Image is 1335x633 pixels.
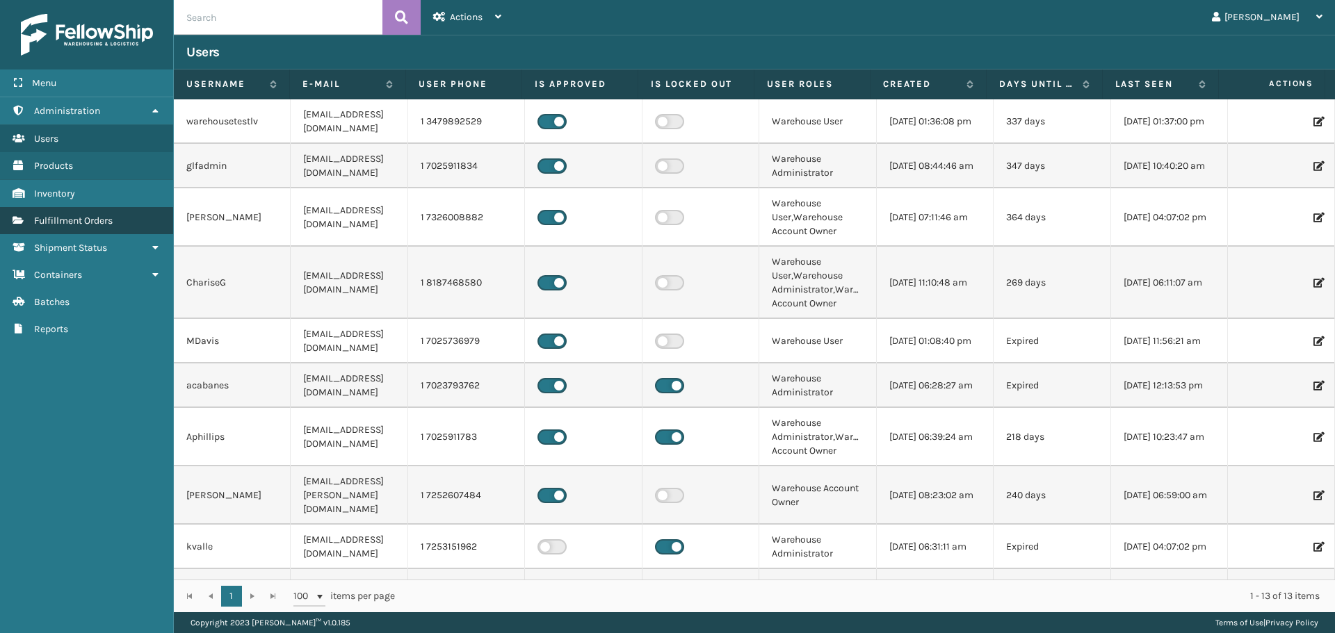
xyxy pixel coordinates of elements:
[759,99,876,144] td: Warehouse User
[1313,336,1322,346] i: Edit
[408,319,525,363] td: 1 7025736979
[191,612,350,633] p: Copyright 2023 [PERSON_NAME]™ v 1.0.185
[34,269,82,281] span: Containers
[34,105,100,117] span: Administration
[1265,618,1318,627] a: Privacy Policy
[759,408,876,466] td: Warehouse Administrator,Warehouse Account Owner
[174,144,291,188] td: glfadmin
[1313,381,1322,391] i: Edit
[21,14,153,56] img: logo
[174,363,291,408] td: acabanes
[1313,117,1322,126] i: Edit
[1223,72,1322,95] span: Actions
[34,160,73,172] span: Products
[408,363,525,408] td: 1 7023793762
[1313,278,1322,288] i: Edit
[174,247,291,319] td: ChariseG
[186,78,263,90] label: Username
[291,363,407,408] td: [EMAIL_ADDRESS][DOMAIN_NAME]
[994,363,1110,408] td: Expired
[999,78,1076,90] label: Days until password expires
[174,319,291,363] td: MDavis
[1111,363,1228,408] td: [DATE] 12:13:53 pm
[994,569,1110,614] td: Expired
[759,188,876,247] td: Warehouse User,Warehouse Account Owner
[291,188,407,247] td: [EMAIL_ADDRESS][DOMAIN_NAME]
[759,144,876,188] td: Warehouse Administrator
[994,144,1110,188] td: 347 days
[994,466,1110,525] td: 240 days
[174,525,291,569] td: kvalle
[1111,569,1228,614] td: [DATE] 08:36:50 am
[877,99,994,144] td: [DATE] 01:36:08 pm
[291,247,407,319] td: [EMAIL_ADDRESS][DOMAIN_NAME]
[759,363,876,408] td: Warehouse Administrator
[1111,247,1228,319] td: [DATE] 06:11:07 am
[759,569,876,614] td: Warehouse Administrator
[221,586,242,607] a: 1
[174,408,291,466] td: Aphillips
[1313,432,1322,442] i: Edit
[291,319,407,363] td: [EMAIL_ADDRESS][DOMAIN_NAME]
[877,319,994,363] td: [DATE] 01:08:40 pm
[34,215,113,227] span: Fulfillment Orders
[291,99,407,144] td: [EMAIL_ADDRESS][DOMAIN_NAME]
[1313,161,1322,171] i: Edit
[186,44,220,60] h3: Users
[174,466,291,525] td: [PERSON_NAME]
[34,133,58,145] span: Users
[1111,466,1228,525] td: [DATE] 06:59:00 am
[877,247,994,319] td: [DATE] 11:10:48 am
[408,144,525,188] td: 1 7025911834
[994,525,1110,569] td: Expired
[1111,319,1228,363] td: [DATE] 11:56:21 am
[877,144,994,188] td: [DATE] 08:44:46 am
[1215,618,1263,627] a: Terms of Use
[1215,612,1318,633] div: |
[1313,542,1322,552] i: Edit
[759,319,876,363] td: Warehouse User
[174,99,291,144] td: warehousetestlv
[293,586,395,607] span: items per page
[759,247,876,319] td: Warehouse User,Warehouse Administrator,Warehouse Account Owner
[419,78,509,90] label: User phone
[408,466,525,525] td: 1 7252607484
[877,363,994,408] td: [DATE] 06:28:27 am
[1111,525,1228,569] td: [DATE] 04:07:02 pm
[174,188,291,247] td: [PERSON_NAME]
[877,466,994,525] td: [DATE] 08:23:02 am
[994,408,1110,466] td: 218 days
[877,525,994,569] td: [DATE] 06:31:11 am
[994,188,1110,247] td: 364 days
[408,188,525,247] td: 1 7326008882
[883,78,960,90] label: Created
[1111,408,1228,466] td: [DATE] 10:23:47 am
[408,408,525,466] td: 1 7025911783
[877,188,994,247] td: [DATE] 07:11:46 am
[877,408,994,466] td: [DATE] 06:39:24 am
[767,78,857,90] label: User Roles
[291,525,407,569] td: [EMAIL_ADDRESS][DOMAIN_NAME]
[535,78,625,90] label: Is Approved
[34,242,107,254] span: Shipment Status
[302,78,379,90] label: E-mail
[994,247,1110,319] td: 269 days
[408,99,525,144] td: 1 3479892529
[174,569,291,614] td: tbrooks
[291,569,407,614] td: [EMAIL_ADDRESS][DOMAIN_NAME]
[1313,491,1322,500] i: Edit
[34,296,70,308] span: Batches
[408,525,525,569] td: 1 7253151962
[291,144,407,188] td: [EMAIL_ADDRESS][DOMAIN_NAME]
[1115,78,1192,90] label: Last Seen
[994,99,1110,144] td: 337 days
[759,525,876,569] td: Warehouse Administrator
[994,319,1110,363] td: Expired
[1111,99,1228,144] td: [DATE] 01:37:00 pm
[408,247,525,319] td: 1 8187468580
[651,78,741,90] label: Is Locked Out
[450,11,483,23] span: Actions
[759,466,876,525] td: Warehouse Account Owner
[1313,213,1322,222] i: Edit
[34,188,75,199] span: Inventory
